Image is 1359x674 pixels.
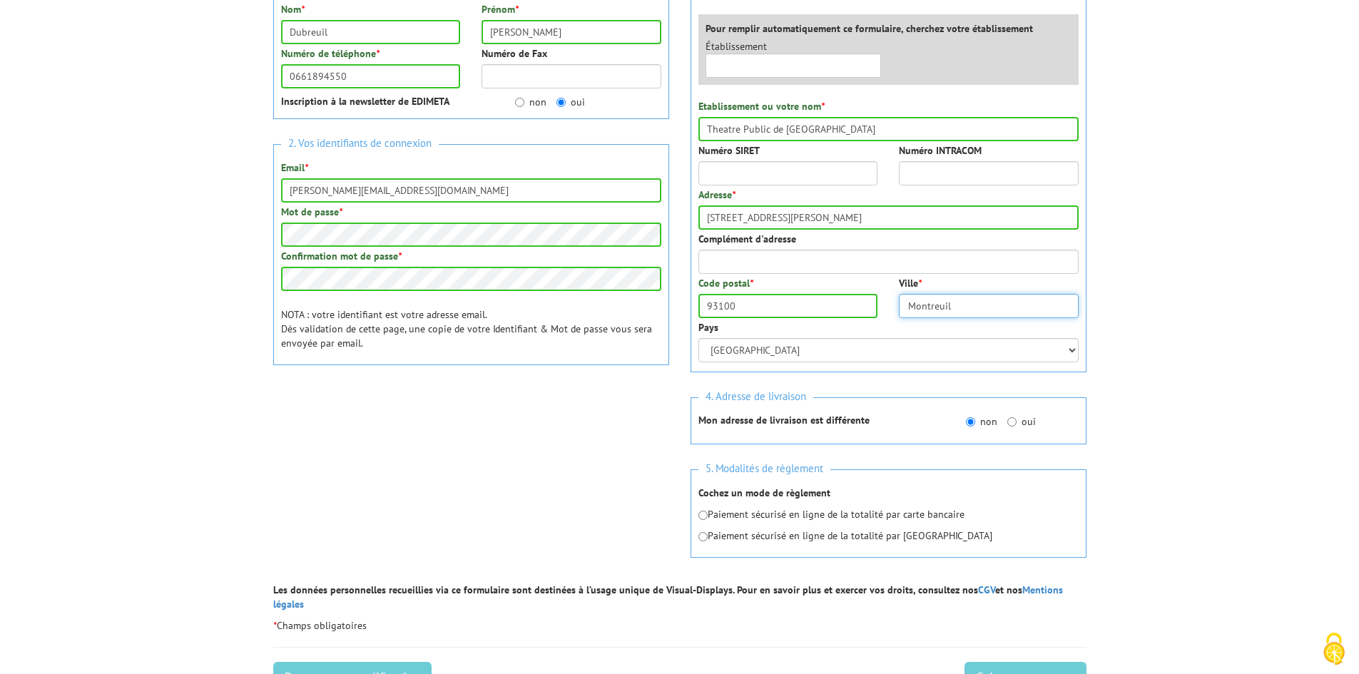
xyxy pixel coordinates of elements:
[482,46,547,61] label: Numéro de Fax
[698,459,830,479] span: 5. Modalités de règlement
[1007,414,1036,429] label: oui
[281,249,402,263] label: Confirmation mot de passe
[281,307,661,350] p: NOTA : votre identifiant est votre adresse email. Dès validation de cette page, une copie de votr...
[899,276,922,290] label: Ville
[556,98,566,107] input: oui
[281,160,308,175] label: Email
[698,414,870,427] strong: Mon adresse de livraison est différente
[698,276,753,290] label: Code postal
[698,99,825,113] label: Etablissement ou votre nom
[698,143,760,158] label: Numéro SIRET
[698,529,1079,543] p: Paiement sécurisé en ligne de la totalité par [GEOGRAPHIC_DATA]
[281,46,380,61] label: Numéro de téléphone
[273,390,490,446] iframe: reCAPTCHA
[1316,631,1352,667] img: Cookies (fenêtre modale)
[1007,417,1017,427] input: oui
[698,188,736,202] label: Adresse
[698,486,830,499] strong: Cochez un mode de règlement
[281,205,342,219] label: Mot de passe
[1309,626,1359,674] button: Cookies (fenêtre modale)
[273,583,1063,611] strong: Les données personnelles recueillies via ce formulaire sont destinées à l’usage unique de Visual-...
[698,387,813,407] span: 4. Adresse de livraison
[556,95,585,109] label: oui
[281,134,439,153] span: 2. Vos identifiants de connexion
[698,232,796,246] label: Complément d'adresse
[978,583,995,596] a: CGV
[273,583,1063,611] a: Mentions légales
[515,95,546,109] label: non
[706,21,1033,36] label: Pour remplir automatiquement ce formulaire, cherchez votre établissement
[698,320,718,335] label: Pays
[482,2,519,16] label: Prénom
[899,143,982,158] label: Numéro INTRACOM
[695,39,892,78] div: Établissement
[698,507,1079,521] p: Paiement sécurisé en ligne de la totalité par carte bancaire
[966,417,975,427] input: non
[515,98,524,107] input: non
[281,2,305,16] label: Nom
[273,618,1086,633] p: Champs obligatoires
[281,95,449,108] strong: Inscription à la newsletter de EDIMETA
[966,414,997,429] label: non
